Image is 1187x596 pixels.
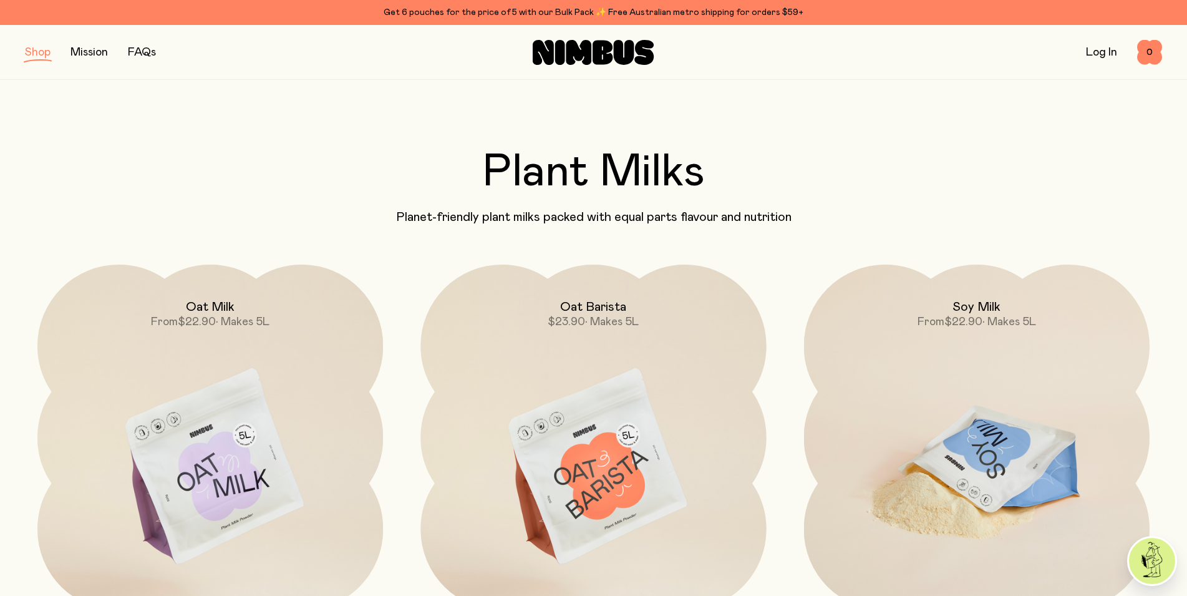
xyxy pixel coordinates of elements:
h2: Oat Milk [186,300,235,315]
a: Log In [1086,47,1117,58]
span: $22.90 [944,316,982,328]
div: Get 6 pouches for the price of 5 with our Bulk Pack ✨ Free Australian metro shipping for orders $59+ [25,5,1162,20]
span: • Makes 5L [216,316,269,328]
h2: Oat Barista [560,300,626,315]
span: • Makes 5L [585,316,639,328]
h2: Soy Milk [952,300,1000,315]
a: Mission [70,47,108,58]
span: • Makes 5L [982,316,1036,328]
img: agent [1129,538,1175,584]
a: FAQs [128,47,156,58]
p: Planet-friendly plant milks packed with equal parts flavour and nutrition [25,210,1162,225]
span: $23.90 [548,316,585,328]
h2: Plant Milks [25,150,1162,195]
span: $22.90 [178,316,216,328]
span: From [918,316,944,328]
button: 0 [1137,40,1162,65]
span: From [151,316,178,328]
